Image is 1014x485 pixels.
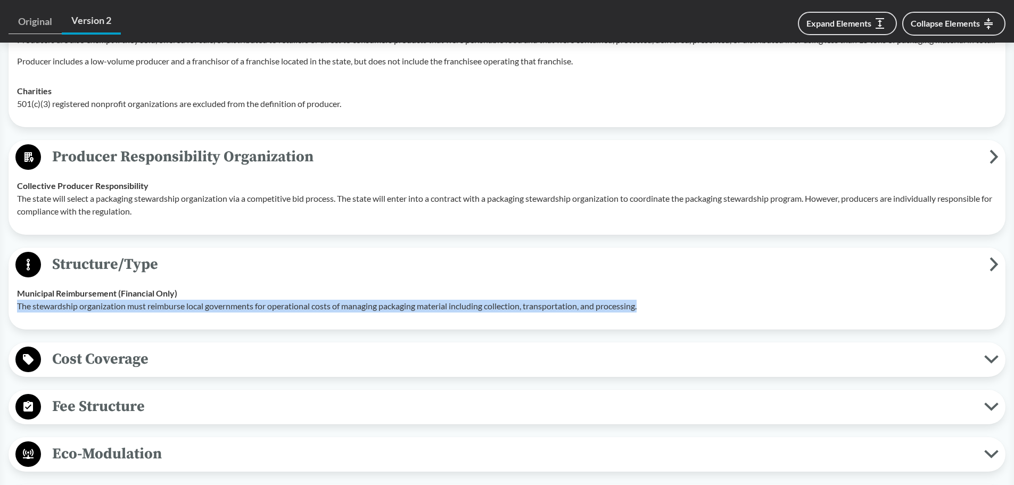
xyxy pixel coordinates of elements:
[41,347,984,371] span: Cost Coverage
[12,393,1002,421] button: Fee Structure
[17,300,997,313] p: The stewardship organization must reimburse local governments for operational costs of managing p...
[9,10,62,34] a: Original
[12,346,1002,373] button: Cost Coverage
[798,12,897,35] button: Expand Elements
[41,145,990,169] span: Producer Responsibility Organization
[62,9,121,35] a: Version 2
[17,192,997,218] p: The state will select a packaging stewardship organization via a competitive bid process. The sta...
[902,12,1005,36] button: Collapse Elements
[41,442,984,466] span: Eco-Modulation
[17,86,52,96] strong: Charities
[41,394,984,418] span: Fee Structure
[17,97,997,110] p: 501(c)(3) registered nonprofit organizations are excluded from the definition of producer.
[12,441,1002,468] button: Eco-Modulation
[17,180,149,191] strong: Collective Producer Responsibility
[17,288,177,298] strong: Municipal Reimbursement (Financial Only)
[17,55,997,68] p: Producer includes a low-volume producer and a franchisor of a franchise located in the state, but...
[41,252,990,276] span: Structure/Type
[12,144,1002,171] button: Producer Responsibility Organization
[12,251,1002,278] button: Structure/Type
